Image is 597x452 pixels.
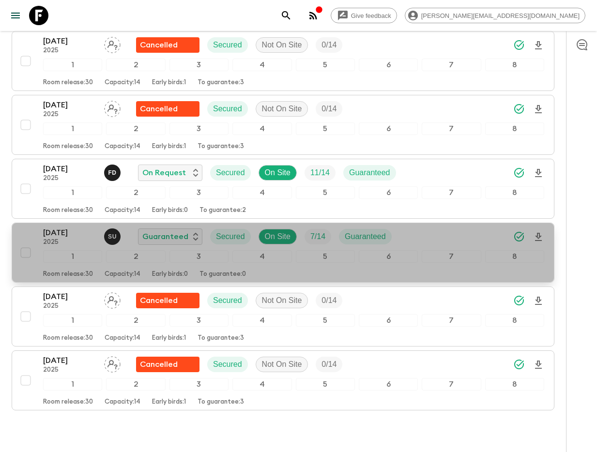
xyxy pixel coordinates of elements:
[108,169,116,177] p: F D
[43,291,96,302] p: [DATE]
[43,175,96,182] p: 2025
[345,231,386,242] p: Guaranteed
[513,295,525,306] svg: Synced Successfully
[533,40,544,51] svg: Download Onboarding
[296,186,355,199] div: 5
[140,39,178,51] p: Cancelled
[262,39,302,51] p: Not On Site
[262,103,302,115] p: Not On Site
[106,314,165,327] div: 2
[106,250,165,263] div: 2
[136,37,199,53] div: Flash Pack cancellation
[106,59,165,71] div: 2
[213,103,242,115] p: Secured
[533,231,544,243] svg: Download Onboarding
[152,143,186,151] p: Early birds: 1
[485,378,544,391] div: 8
[359,186,418,199] div: 6
[142,167,186,179] p: On Request
[296,59,355,71] div: 5
[349,167,390,179] p: Guaranteed
[104,231,122,239] span: Sefa Uz
[533,295,544,307] svg: Download Onboarding
[422,250,481,263] div: 7
[310,167,330,179] p: 11 / 14
[265,231,291,242] p: On Site
[104,295,121,303] span: Assign pack leader
[296,122,355,135] div: 5
[232,250,291,263] div: 4
[359,122,418,135] div: 6
[169,59,229,71] div: 3
[152,271,188,278] p: Early birds: 0
[533,104,544,115] svg: Download Onboarding
[513,103,525,115] svg: Synced Successfully
[422,59,481,71] div: 7
[140,103,178,115] p: Cancelled
[105,334,140,342] p: Capacity: 14
[12,350,554,410] button: [DATE]2025Assign pack leaderFlash Pack cancellationSecuredNot On SiteTrip Fill12345678Room releas...
[207,37,248,53] div: Secured
[43,250,102,263] div: 1
[136,101,199,117] div: Flash Pack cancellation
[105,271,140,278] p: Capacity: 14
[265,167,291,179] p: On Site
[485,59,544,71] div: 8
[43,47,96,55] p: 2025
[310,231,325,242] p: 7 / 14
[207,101,248,117] div: Secured
[346,12,397,19] span: Give feedback
[359,250,418,263] div: 6
[259,229,297,244] div: On Site
[43,79,93,87] p: Room release: 30
[422,378,481,391] div: 7
[169,378,229,391] div: 3
[513,167,525,179] svg: Synced Successfully
[43,302,96,310] p: 2025
[169,186,229,199] div: 3
[232,122,291,135] div: 4
[316,101,342,117] div: Trip Fill
[43,59,102,71] div: 1
[105,398,140,406] p: Capacity: 14
[256,101,308,117] div: Not On Site
[43,227,96,239] p: [DATE]
[213,295,242,306] p: Secured
[359,378,418,391] div: 6
[152,79,186,87] p: Early birds: 1
[321,295,337,306] p: 0 / 14
[256,37,308,53] div: Not On Site
[513,359,525,370] svg: Synced Successfully
[12,31,554,91] button: [DATE]2025Assign pack leaderFlash Pack cancellationSecuredNot On SiteTrip Fill12345678Room releas...
[43,207,93,214] p: Room release: 30
[198,143,244,151] p: To guarantee: 3
[43,355,96,366] p: [DATE]
[105,207,140,214] p: Capacity: 14
[43,35,96,47] p: [DATE]
[43,99,96,111] p: [DATE]
[136,357,199,372] div: Flash Pack cancellation
[198,398,244,406] p: To guarantee: 3
[262,295,302,306] p: Not On Site
[207,357,248,372] div: Secured
[43,239,96,246] p: 2025
[105,143,140,151] p: Capacity: 14
[296,250,355,263] div: 5
[513,231,525,242] svg: Synced Successfully
[422,186,481,199] div: 7
[198,334,244,342] p: To guarantee: 3
[104,228,122,245] button: SU
[43,366,96,374] p: 2025
[316,293,342,308] div: Trip Fill
[316,357,342,372] div: Trip Fill
[276,6,296,25] button: search adventures
[105,79,140,87] p: Capacity: 14
[43,378,102,391] div: 1
[199,271,246,278] p: To guarantee: 0
[43,334,93,342] p: Room release: 30
[43,122,102,135] div: 1
[296,378,355,391] div: 5
[104,359,121,367] span: Assign pack leader
[405,8,585,23] div: [PERSON_NAME][EMAIL_ADDRESS][DOMAIN_NAME]
[104,167,122,175] span: Fatih Develi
